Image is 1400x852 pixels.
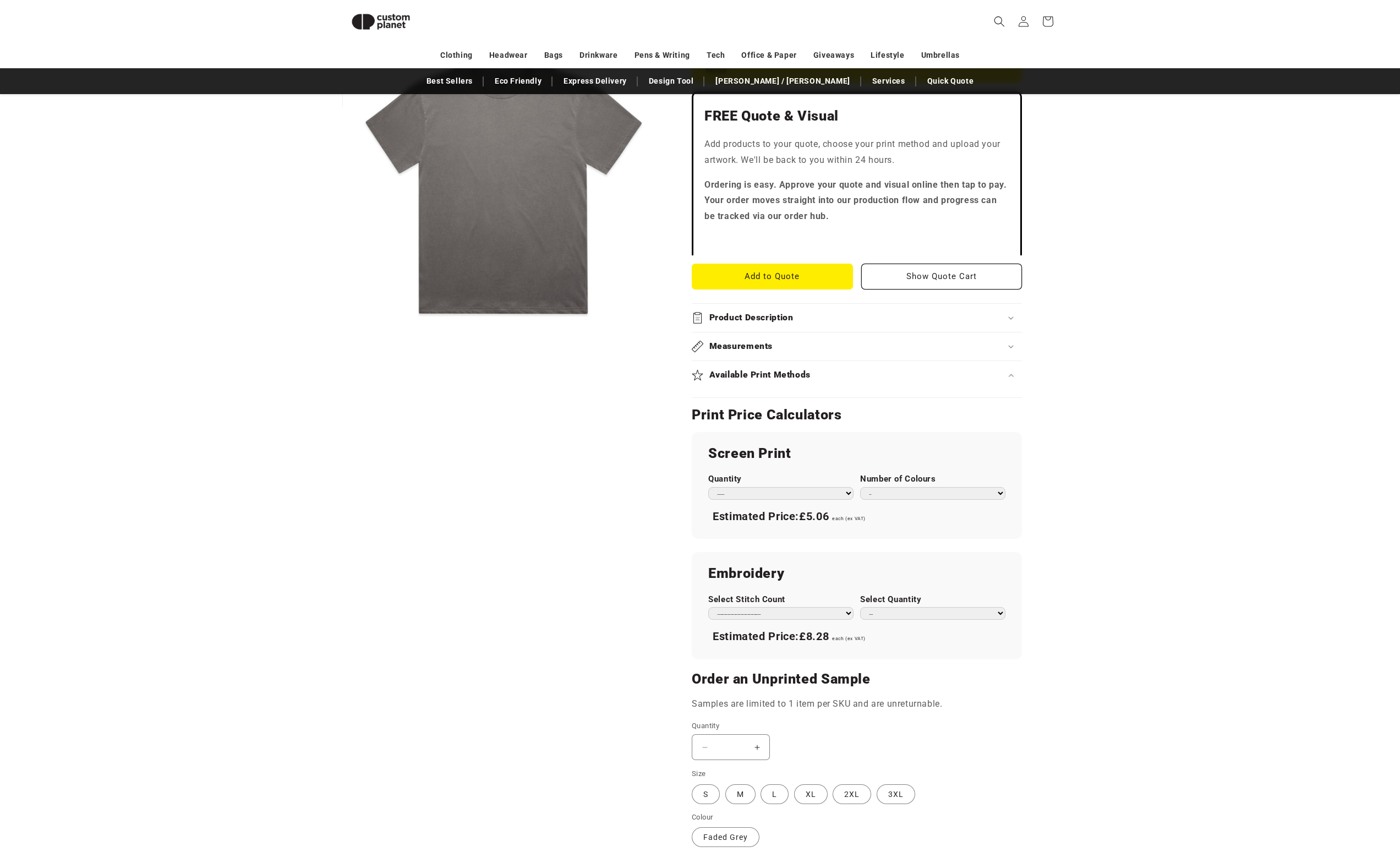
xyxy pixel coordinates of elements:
[692,304,1022,332] summary: Product Description
[867,72,911,91] a: Services
[692,406,1022,424] h2: Print Price Calculators
[558,72,632,91] a: Express Delivery
[692,768,707,779] legend: Size
[544,46,563,65] a: Bags
[708,594,854,605] label: Select Stitch Count
[635,46,690,65] a: Pens & Writing
[709,369,811,381] h2: Available Print Methods
[704,136,1009,168] p: Add products to your quote, choose your print method and upload your artwork. We'll be back to yo...
[489,72,547,91] a: Eco Friendly
[692,812,714,823] legend: Colour
[708,625,1005,648] div: Estimated Price:
[725,784,756,804] label: M
[799,630,829,643] span: £8.28
[813,46,854,65] a: Giveaways
[342,4,419,39] img: Custom Planet
[692,361,1022,389] summary: Available Print Methods
[421,72,478,91] a: Best Sellers
[692,720,934,731] label: Quantity
[741,46,796,65] a: Office & Paper
[877,784,915,804] label: 3XL
[692,670,1022,688] h2: Order an Unprinted Sample
[704,233,1009,244] iframe: Customer reviews powered by Trustpilot
[871,46,904,65] a: Lifestyle
[710,72,855,91] a: [PERSON_NAME] / [PERSON_NAME]
[692,332,1022,361] summary: Measurements
[799,510,829,523] span: £5.06
[1211,733,1400,852] iframe: Chat Widget
[692,827,759,847] label: Faded Grey
[579,46,617,65] a: Drinkware
[761,784,789,804] label: L
[692,264,853,290] button: Add to Quote
[832,516,866,521] span: each (ex VAT)
[692,784,720,804] label: S
[707,46,725,65] a: Tech
[860,594,1005,605] label: Select Quantity
[833,784,871,804] label: 2XL
[709,341,773,352] h2: Measurements
[987,9,1011,34] summary: Search
[708,505,1005,528] div: Estimated Price:
[489,46,528,65] a: Headwear
[861,264,1022,290] button: Show Quote Cart
[440,46,473,65] a: Clothing
[643,72,699,91] a: Design Tool
[860,474,1005,484] label: Number of Colours
[708,445,1005,462] h2: Screen Print
[794,784,828,804] label: XL
[708,565,1005,582] h2: Embroidery
[709,312,794,324] h2: Product Description
[921,46,960,65] a: Umbrellas
[922,72,980,91] a: Quick Quote
[832,636,866,641] span: each (ex VAT)
[708,474,854,484] label: Quantity
[692,696,1022,712] p: Samples are limited to 1 item per SKU and are unreturnable.
[704,179,1007,222] strong: Ordering is easy. Approve your quote and visual online then tap to pay. Your order moves straight...
[704,107,1009,125] h2: FREE Quote & Visual
[342,17,664,338] media-gallery: Gallery Viewer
